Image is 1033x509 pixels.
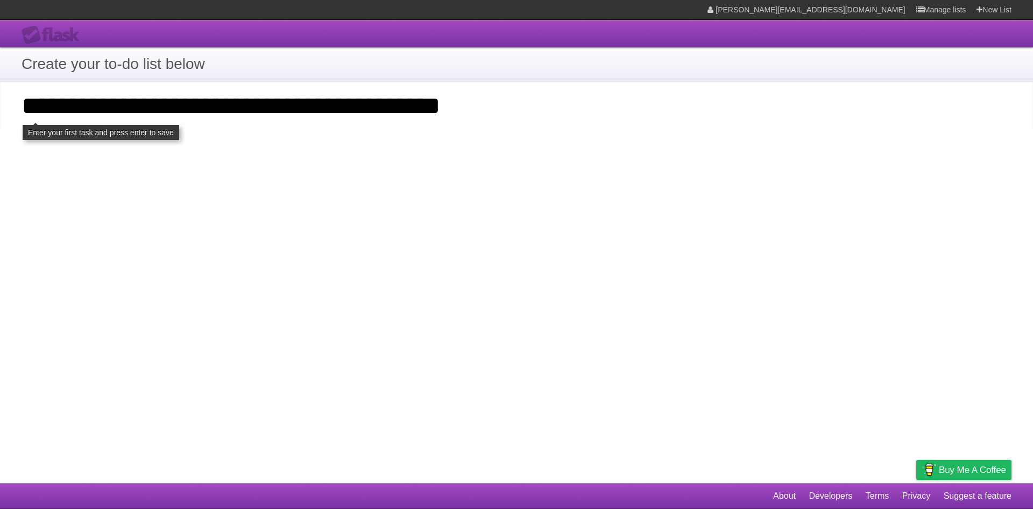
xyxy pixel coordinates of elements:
[773,486,796,506] a: About
[944,486,1011,506] a: Suggest a feature
[809,486,852,506] a: Developers
[939,461,1006,479] span: Buy me a coffee
[922,461,936,479] img: Buy me a coffee
[22,25,86,45] div: Flask
[22,53,1011,75] h1: Create your to-do list below
[902,486,930,506] a: Privacy
[866,486,889,506] a: Terms
[916,460,1011,480] a: Buy me a coffee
